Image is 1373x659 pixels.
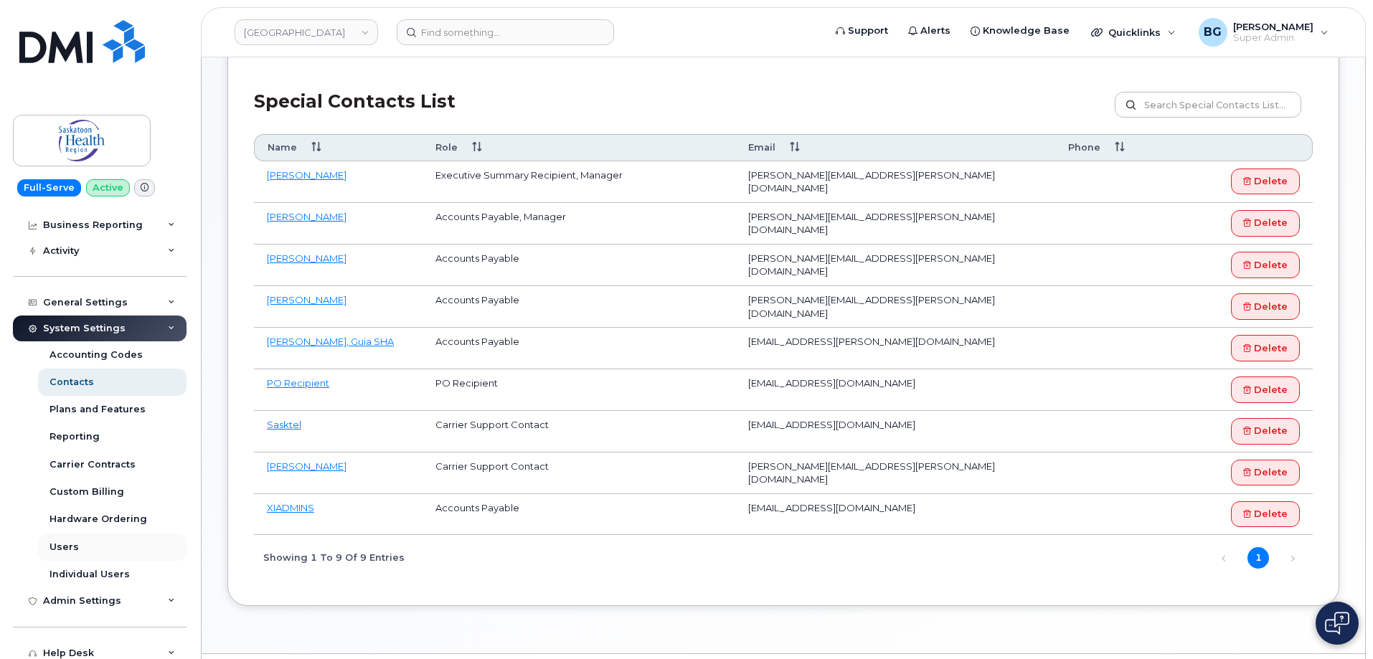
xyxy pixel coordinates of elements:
[1108,27,1161,38] span: Quicklinks
[423,369,735,411] td: PO Recipient
[1081,18,1186,47] div: Quicklinks
[735,161,1055,203] td: [PERSON_NAME][EMAIL_ADDRESS][PERSON_NAME][DOMAIN_NAME]
[267,377,329,389] a: PO Recipient
[1233,21,1313,32] span: [PERSON_NAME]
[735,245,1055,286] td: [PERSON_NAME][EMAIL_ADDRESS][PERSON_NAME][DOMAIN_NAME]
[423,203,735,245] td: Accounts Payable, Manager
[1282,547,1303,569] a: Next
[235,19,378,45] a: Saskatoon Health Region
[961,16,1080,45] a: Knowledge Base
[826,16,898,45] a: Support
[1325,612,1349,635] img: Open chat
[1233,32,1313,44] span: Super Admin
[423,245,735,286] td: Accounts Payable
[735,203,1055,245] td: [PERSON_NAME][EMAIL_ADDRESS][PERSON_NAME][DOMAIN_NAME]
[1247,547,1269,569] a: 1
[1231,210,1300,237] a: Delete
[848,24,888,38] span: Support
[397,19,614,45] input: Find something...
[735,328,1055,369] td: [EMAIL_ADDRESS][PERSON_NAME][DOMAIN_NAME]
[920,24,950,38] span: Alerts
[735,494,1055,536] td: [EMAIL_ADDRESS][DOMAIN_NAME]
[267,211,346,222] a: [PERSON_NAME]
[735,411,1055,452] td: [EMAIL_ADDRESS][DOMAIN_NAME]
[254,134,423,161] th: Name: activate to sort column ascending
[1231,169,1300,195] a: Delete
[423,328,735,369] td: Accounts Payable
[735,369,1055,411] td: [EMAIL_ADDRESS][DOMAIN_NAME]
[267,336,394,347] a: [PERSON_NAME], Guia SHA
[267,169,346,181] a: [PERSON_NAME]
[1213,547,1235,569] a: Previous
[735,452,1055,494] td: [PERSON_NAME][EMAIL_ADDRESS][PERSON_NAME][DOMAIN_NAME]
[898,16,961,45] a: Alerts
[1231,252,1300,278] a: Delete
[1231,460,1300,486] a: Delete
[267,252,346,264] a: [PERSON_NAME]
[423,411,735,452] td: Carrier Support Contact
[1231,418,1300,445] a: Delete
[1231,376,1300,403] a: Delete
[1055,134,1173,161] th: Phone: activate to sort column ascending
[267,502,314,513] a: XIADMINS
[267,294,346,305] a: [PERSON_NAME]
[735,134,1055,161] th: Email: activate to sort column ascending
[423,134,735,161] th: Role: activate to sort column ascending
[423,161,735,203] td: Executive Summary Recipient, Manager
[423,494,735,536] td: Accounts Payable
[1231,293,1300,320] a: Delete
[1189,18,1339,47] div: Bill Geary
[1204,24,1222,41] span: BG
[267,419,301,430] a: Sasktel
[254,92,456,134] h2: Special Contacts List
[423,286,735,328] td: Accounts Payable
[1231,335,1300,361] a: Delete
[983,24,1070,38] span: Knowledge Base
[254,544,405,569] div: Showing 1 to 9 of 9 entries
[735,286,1055,328] td: [PERSON_NAME][EMAIL_ADDRESS][PERSON_NAME][DOMAIN_NAME]
[1231,501,1300,528] a: Delete
[423,452,735,494] td: Carrier Support Contact
[267,460,346,472] a: [PERSON_NAME]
